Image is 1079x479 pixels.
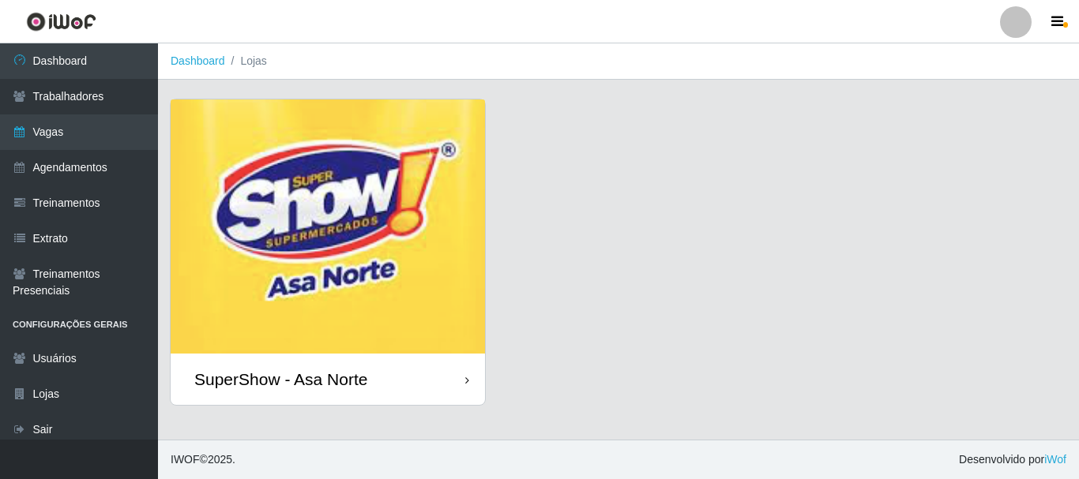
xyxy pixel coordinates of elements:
img: CoreUI Logo [26,12,96,32]
nav: breadcrumb [158,43,1079,80]
span: © 2025 . [171,451,235,468]
div: SuperShow - Asa Norte [194,369,367,389]
a: Dashboard [171,54,225,67]
a: iWof [1044,453,1066,466]
li: Lojas [225,53,267,69]
img: cardImg [171,99,485,354]
a: SuperShow - Asa Norte [171,99,485,405]
span: IWOF [171,453,200,466]
span: Desenvolvido por [959,451,1066,468]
